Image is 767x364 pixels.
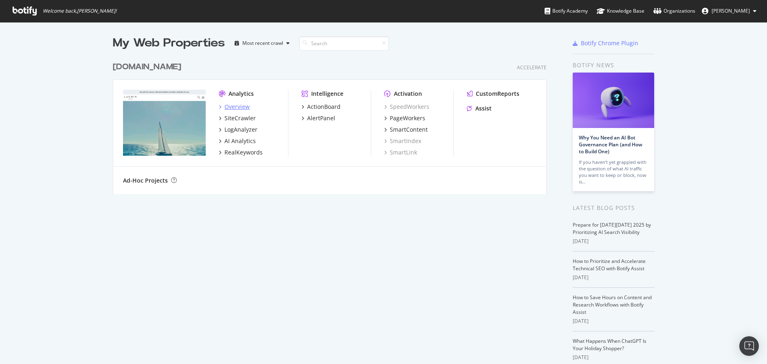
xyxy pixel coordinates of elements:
[219,126,257,134] a: LogAnalyzer
[301,103,341,111] a: ActionBoard
[113,35,225,51] div: My Web Properties
[573,354,655,361] div: [DATE]
[311,90,343,98] div: Intelligence
[123,90,206,156] img: lucrin.com
[695,4,763,18] button: [PERSON_NAME]
[219,114,256,122] a: SiteCrawler
[384,137,421,145] a: SmartIndex
[475,104,492,113] div: Assist
[573,258,646,272] a: How to Prioritize and Accelerate Technical SEO with Botify Assist
[476,90,519,98] div: CustomReports
[390,114,425,122] div: PageWorkers
[573,61,655,70] div: Botify news
[113,61,185,73] a: [DOMAIN_NAME]
[224,148,263,157] div: RealKeywords
[573,221,651,236] a: Prepare for [DATE][DATE] 2025 by Prioritizing AI Search Visibility
[384,114,425,122] a: PageWorkers
[224,103,250,111] div: Overview
[390,126,428,134] div: SmartContent
[301,114,335,122] a: AlertPanel
[384,103,429,111] a: SpeedWorkers
[219,148,263,157] a: RealKeywords
[573,203,655,212] div: Latest Blog Posts
[224,114,256,122] div: SiteCrawler
[579,159,648,185] div: If you haven’t yet grappled with the question of what AI traffic you want to keep or block, now is…
[123,176,168,185] div: Ad-Hoc Projects
[394,90,422,98] div: Activation
[43,8,116,14] span: Welcome back, [PERSON_NAME] !
[219,103,250,111] a: Overview
[384,126,428,134] a: SmartContent
[739,336,759,356] div: Open Intercom Messenger
[579,134,642,155] a: Why You Need an AI Bot Governance Plan (and How to Build One)
[467,90,519,98] a: CustomReports
[545,7,588,15] div: Botify Academy
[224,126,257,134] div: LogAnalyzer
[573,318,655,325] div: [DATE]
[384,148,417,157] a: SmartLink
[517,64,547,71] div: Accelerate
[229,90,254,98] div: Analytics
[573,274,655,281] div: [DATE]
[113,61,181,73] div: [DOMAIN_NAME]
[467,104,492,113] a: Assist
[242,41,283,46] div: Most recent crawl
[307,103,341,111] div: ActionBoard
[231,37,293,50] button: Most recent crawl
[224,137,256,145] div: AI Analytics
[653,7,695,15] div: Organizations
[597,7,644,15] div: Knowledge Base
[299,36,389,51] input: Search
[307,114,335,122] div: AlertPanel
[581,39,638,47] div: Botify Chrome Plugin
[573,338,646,352] a: What Happens When ChatGPT Is Your Holiday Shopper?
[573,73,654,128] img: Why You Need an AI Bot Governance Plan (and How to Build One)
[712,7,750,14] span: Anaëlle Dadar
[113,51,553,194] div: grid
[219,137,256,145] a: AI Analytics
[573,294,652,315] a: How to Save Hours on Content and Research Workflows with Botify Assist
[573,39,638,47] a: Botify Chrome Plugin
[573,238,655,245] div: [DATE]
